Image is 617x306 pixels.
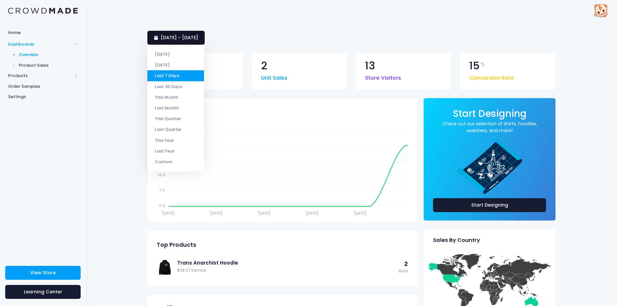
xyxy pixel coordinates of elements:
[365,71,401,82] span: Store Visitors
[5,285,81,299] a: Learning Center
[147,156,204,167] li: Custom
[433,120,546,134] a: Check out our selection of shirts, hoodies, sweaters, and more!
[258,210,271,216] tspan: [DATE]
[261,61,267,71] span: 2
[147,31,205,45] a: [DATE] - [DATE]
[469,71,514,82] span: Conversion Rate
[8,83,78,90] span: Order Samples
[469,61,480,71] span: 15
[365,61,375,71] span: 13
[8,8,78,14] img: Logo
[433,198,546,212] a: Start Designing
[481,61,485,68] span: %
[147,135,204,145] li: This Year
[19,62,78,69] span: Product Sales
[158,172,165,178] tspan: 14.0
[147,103,204,113] li: Last Month
[404,260,408,268] span: 2
[261,71,287,82] span: Unit Sales
[147,81,204,92] li: Last 30 Days
[147,70,204,81] li: Last 7 Days
[8,94,78,100] span: Settings
[159,187,165,193] tspan: 7.0
[453,107,527,120] span: Start Designing
[19,51,78,58] span: Overview
[147,124,204,135] li: Last Quarter
[177,267,395,274] span: $28.27 Earned
[433,237,480,244] span: Sales By Country
[147,146,204,156] li: Last Year
[157,242,196,248] span: Top Products
[30,269,56,276] span: View Store
[453,112,527,119] a: Start Designing
[162,210,175,216] tspan: [DATE]
[147,113,204,124] li: This Quarter
[210,210,223,216] tspan: [DATE]
[147,60,204,70] li: [DATE]
[306,210,319,216] tspan: [DATE]
[177,259,395,266] a: Trans Anarchist Hoodie
[24,289,62,295] span: Learning Center
[8,73,72,79] span: Products
[161,34,198,41] span: [DATE] - [DATE]
[8,41,72,48] span: Dashboards
[8,29,78,36] span: Home
[147,49,204,60] li: [DATE]
[398,268,408,274] span: Sold
[5,266,81,280] a: View Store
[159,203,165,208] tspan: 0.0
[354,210,367,216] tspan: [DATE]
[594,4,607,17] img: User
[147,92,204,103] li: This Month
